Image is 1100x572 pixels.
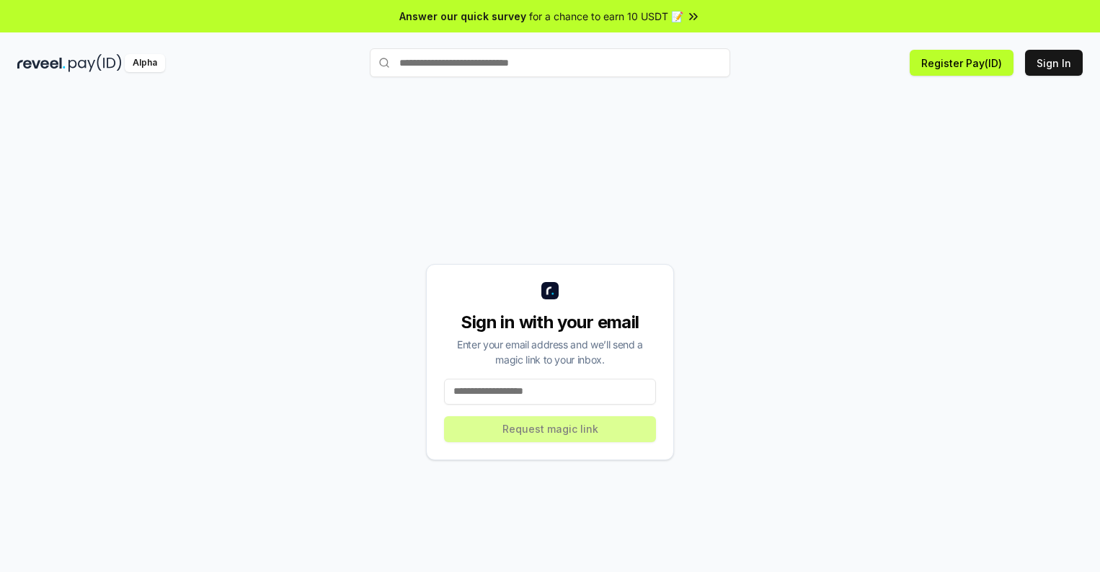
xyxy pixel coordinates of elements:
div: Alpha [125,54,165,72]
div: Sign in with your email [444,311,656,334]
img: pay_id [68,54,122,72]
span: Answer our quick survey [399,9,526,24]
img: logo_small [541,282,559,299]
button: Register Pay(ID) [910,50,1013,76]
span: for a chance to earn 10 USDT 📝 [529,9,683,24]
div: Enter your email address and we’ll send a magic link to your inbox. [444,337,656,367]
button: Sign In [1025,50,1083,76]
img: reveel_dark [17,54,66,72]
